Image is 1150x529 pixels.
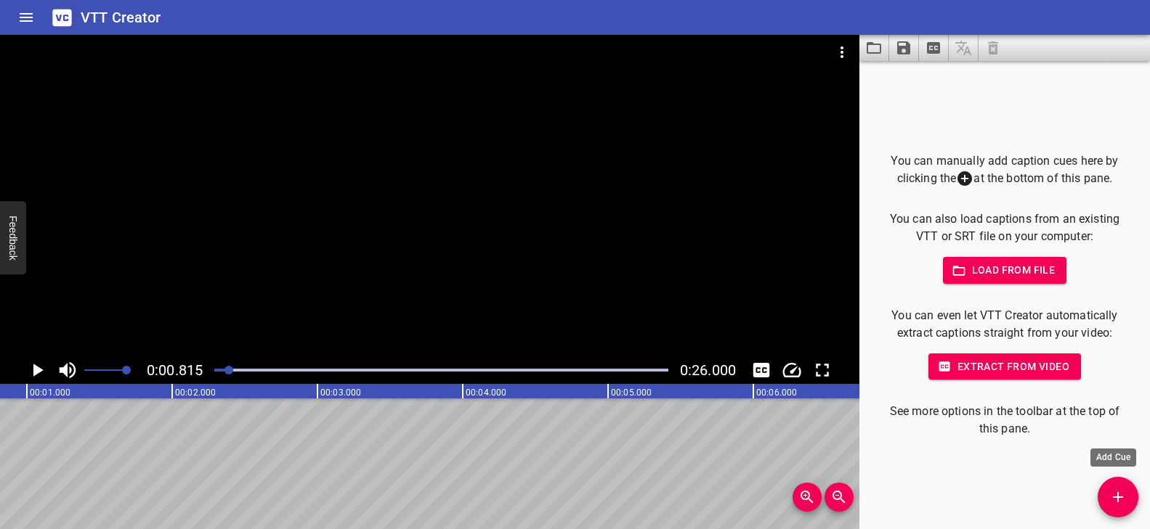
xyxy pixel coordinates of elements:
[883,403,1127,438] p: See more options in the toolbar at the top of this pane.
[940,358,1069,376] span: Extract from video
[955,261,1056,279] span: Load from file
[320,387,361,398] text: 00:03.000
[883,152,1127,188] p: You can manually add caption cues here by clicking the at the bottom of this pane.
[54,356,81,384] button: Toggle mute
[175,387,216,398] text: 00:02.000
[889,35,919,61] button: Save captions to file
[214,369,668,372] div: Play progress
[122,366,131,374] span: Set video volume
[895,39,912,57] svg: Save captions to file
[81,6,161,29] h6: VTT Creator
[859,35,889,61] button: Load captions from file
[748,356,775,384] div: Hide/Show Captions
[756,387,797,398] text: 00:06.000
[919,35,949,61] button: Extract captions from video
[778,356,806,384] button: Change Playback Speed
[883,210,1127,245] p: You can also load captions from an existing VTT or SRT file on your computer:
[147,361,203,379] span: 0:00.815
[1098,477,1138,517] button: Add Cue
[680,361,736,379] span: Video Duration
[949,35,979,61] span: Add some captions below, then you can translate them.
[883,307,1127,342] p: You can even let VTT Creator automatically extract captions straight from your video:
[809,356,836,384] button: Toggle fullscreen
[793,483,822,512] button: Zoom In
[925,39,942,57] svg: Extract captions from video
[748,356,775,384] button: Toggle captions
[943,257,1067,284] button: Load from file
[825,483,854,512] button: Zoom Out
[30,387,70,398] text: 00:01.000
[23,356,51,384] button: Play/Pause
[466,387,506,398] text: 00:04.000
[778,356,806,384] div: Playback Speed
[825,35,859,70] button: Video Options
[809,356,836,384] div: Toggle Full Screen
[865,39,883,57] svg: Load captions from file
[611,387,652,398] text: 00:05.000
[928,353,1081,380] button: Extract from video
